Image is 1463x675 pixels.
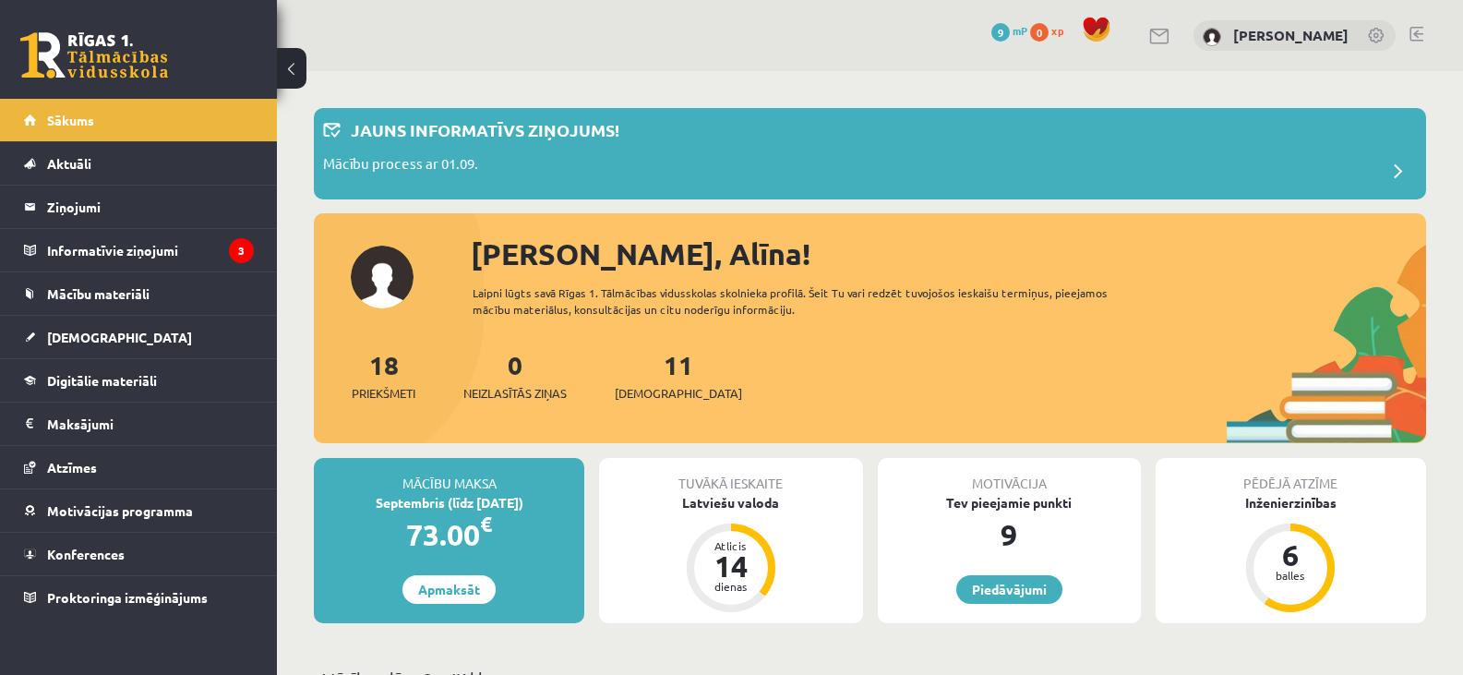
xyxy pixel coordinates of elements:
[480,511,492,537] span: €
[1233,26,1349,44] a: [PERSON_NAME]
[24,142,254,185] a: Aktuāli
[47,285,150,302] span: Mācību materiāli
[1263,540,1318,570] div: 6
[314,512,584,557] div: 73.00
[47,112,94,128] span: Sākums
[47,502,193,519] span: Motivācijas programma
[47,546,125,562] span: Konferences
[24,316,254,358] a: [DEMOGRAPHIC_DATA]
[314,493,584,512] div: Septembris (līdz [DATE])
[703,551,759,581] div: 14
[352,348,415,403] a: 18Priekšmeti
[615,384,742,403] span: [DEMOGRAPHIC_DATA]
[991,23,1010,42] span: 9
[473,284,1140,318] div: Laipni lūgts savā Rīgas 1. Tālmācības vidusskolas skolnieka profilā. Šeit Tu vari redzēt tuvojošo...
[402,575,496,604] a: Apmaksāt
[323,117,1417,190] a: Jauns informatīvs ziņojums! Mācību process ar 01.09.
[463,384,567,403] span: Neizlasītās ziņas
[24,359,254,402] a: Digitālie materiāli
[878,512,1141,557] div: 9
[24,533,254,575] a: Konferences
[24,489,254,532] a: Motivācijas programma
[20,32,168,78] a: Rīgas 1. Tālmācības vidusskola
[1203,28,1221,46] img: Alīna Pugačova
[24,403,254,445] a: Maksājumi
[352,384,415,403] span: Priekšmeti
[47,403,254,445] legend: Maksājumi
[1156,493,1426,615] a: Inženierzinības 6 balles
[471,232,1426,276] div: [PERSON_NAME], Alīna!
[599,493,862,615] a: Latviešu valoda Atlicis 14 dienas
[24,446,254,488] a: Atzīmes
[1156,493,1426,512] div: Inženierzinības
[24,576,254,619] a: Proktoringa izmēģinājums
[24,99,254,141] a: Sākums
[1156,458,1426,493] div: Pēdējā atzīme
[47,372,157,389] span: Digitālie materiāli
[47,459,97,476] span: Atzīmes
[47,155,91,172] span: Aktuāli
[24,229,254,271] a: Informatīvie ziņojumi3
[463,348,567,403] a: 0Neizlasītās ziņas
[878,493,1141,512] div: Tev pieejamie punkti
[599,493,862,512] div: Latviešu valoda
[314,458,584,493] div: Mācību maksa
[24,186,254,228] a: Ziņojumi
[47,229,254,271] legend: Informatīvie ziņojumi
[1030,23,1049,42] span: 0
[1013,23,1027,38] span: mP
[956,575,1062,604] a: Piedāvājumi
[47,589,208,606] span: Proktoringa izmēģinājums
[1030,23,1073,38] a: 0 xp
[323,153,478,179] p: Mācību process ar 01.09.
[878,458,1141,493] div: Motivācija
[703,540,759,551] div: Atlicis
[599,458,862,493] div: Tuvākā ieskaite
[615,348,742,403] a: 11[DEMOGRAPHIC_DATA]
[1263,570,1318,581] div: balles
[47,186,254,228] legend: Ziņojumi
[991,23,1027,38] a: 9 mP
[703,581,759,592] div: dienas
[229,238,254,263] i: 3
[47,329,192,345] span: [DEMOGRAPHIC_DATA]
[1051,23,1063,38] span: xp
[351,117,619,142] p: Jauns informatīvs ziņojums!
[24,272,254,315] a: Mācību materiāli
